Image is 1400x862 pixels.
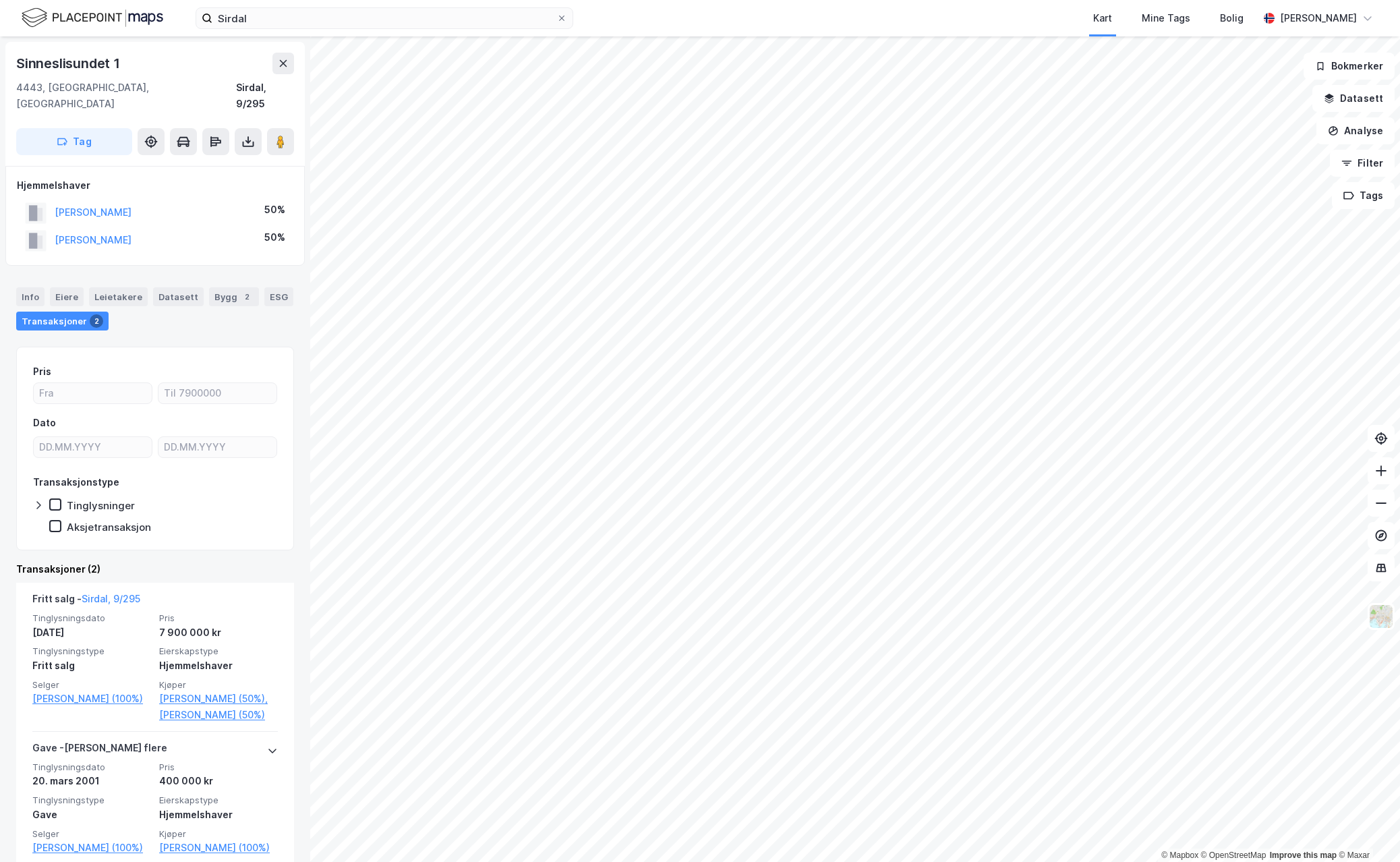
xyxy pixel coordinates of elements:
div: 20. mars 2001 [32,773,151,789]
div: Transaksjonstype [33,474,119,490]
button: Analyse [1316,117,1395,144]
div: Tinglysninger [67,499,135,512]
button: Datasett [1312,85,1395,112]
div: Gave - [PERSON_NAME] flere [32,740,167,762]
input: Til 7900000 [158,383,276,403]
div: Bolig [1220,10,1244,26]
span: Kjøper [159,828,278,840]
span: Kjøper [159,679,278,691]
button: Bokmerker [1304,53,1395,80]
iframe: Chat Widget [1333,797,1400,862]
div: Sinneslisundet 1 [16,53,123,74]
div: Eiere [50,287,84,306]
a: [PERSON_NAME] (100%) [159,840,278,856]
div: 4443, [GEOGRAPHIC_DATA], [GEOGRAPHIC_DATA] [16,80,236,112]
div: Dato [33,415,56,431]
button: Tag [16,128,132,155]
img: Z [1368,604,1394,629]
a: [PERSON_NAME] (50%) [159,707,278,723]
input: Fra [34,383,152,403]
span: Tinglysningstype [32,645,151,657]
span: Pris [159,612,278,624]
div: Aksjetransaksjon [67,521,151,534]
div: Fritt salg - [32,591,140,612]
span: Pris [159,762,278,773]
div: [PERSON_NAME] [1280,10,1357,26]
span: Eierskapstype [159,645,278,657]
a: [PERSON_NAME] (50%), [159,691,278,707]
div: 7 900 000 kr [159,625,278,641]
button: Filter [1330,150,1395,177]
div: Hjemmelshaver [159,658,278,674]
div: Mine Tags [1142,10,1190,26]
div: Bygg [209,287,259,306]
div: 400 000 kr [159,773,278,789]
span: Tinglysningsdato [32,612,151,624]
div: [DATE] [32,625,151,641]
div: Transaksjoner (2) [16,561,294,577]
div: ESG [264,287,293,306]
div: Sirdal, 9/295 [236,80,294,112]
span: Selger [32,679,151,691]
a: Mapbox [1161,851,1198,860]
a: [PERSON_NAME] (100%) [32,840,151,856]
div: Pris [33,364,51,380]
div: 50% [264,202,285,218]
span: Tinglysningsdato [32,762,151,773]
span: Tinglysningstype [32,795,151,806]
a: Improve this map [1270,851,1337,860]
div: Info [16,287,45,306]
button: Tags [1332,182,1395,209]
span: Eierskapstype [159,795,278,806]
input: DD.MM.YYYY [34,437,152,457]
span: Selger [32,828,151,840]
div: Hjemmelshaver [17,177,293,194]
div: 2 [240,290,254,304]
div: Transaksjoner [16,312,109,331]
input: Søk på adresse, matrikkel, gårdeiere, leietakere eller personer [212,8,556,28]
a: Sirdal, 9/295 [82,593,140,604]
div: Kontrollprogram for chat [1333,797,1400,862]
a: [PERSON_NAME] (100%) [32,691,151,707]
div: Kart [1093,10,1112,26]
img: logo.f888ab2527a4732fd821a326f86c7f29.svg [22,6,163,30]
div: 2 [90,314,103,328]
input: DD.MM.YYYY [158,437,276,457]
div: 50% [264,229,285,246]
div: Hjemmelshaver [159,807,278,823]
div: Datasett [153,287,204,306]
div: Gave [32,807,151,823]
a: OpenStreetMap [1201,851,1266,860]
div: Leietakere [89,287,148,306]
div: Fritt salg [32,658,151,674]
